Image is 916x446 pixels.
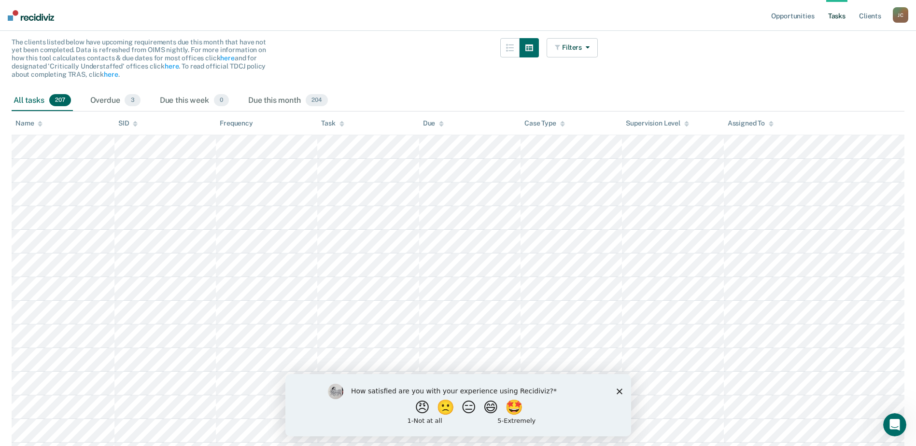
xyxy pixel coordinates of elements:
[306,94,328,107] span: 204
[321,119,344,127] div: Task
[125,94,140,107] span: 3
[423,119,444,127] div: Due
[8,10,54,21] img: Recidiviz
[220,54,234,62] a: here
[118,119,138,127] div: SID
[158,90,231,111] div: Due this week0
[246,90,330,111] div: Due this month204
[104,70,118,78] a: here
[285,374,631,436] iframe: Survey by Kim from Recidiviz
[893,7,908,23] button: JC
[524,119,565,127] div: Case Type
[165,62,179,70] a: here
[214,94,229,107] span: 0
[88,90,142,111] div: Overdue3
[15,119,42,127] div: Name
[12,90,73,111] div: All tasks207
[893,7,908,23] div: J C
[728,119,774,127] div: Assigned To
[49,94,71,107] span: 207
[12,38,266,78] span: The clients listed below have upcoming requirements due this month that have not yet been complet...
[220,119,253,127] div: Frequency
[883,413,906,436] iframe: Intercom live chat
[547,38,598,57] button: Filters
[626,119,689,127] div: Supervision Level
